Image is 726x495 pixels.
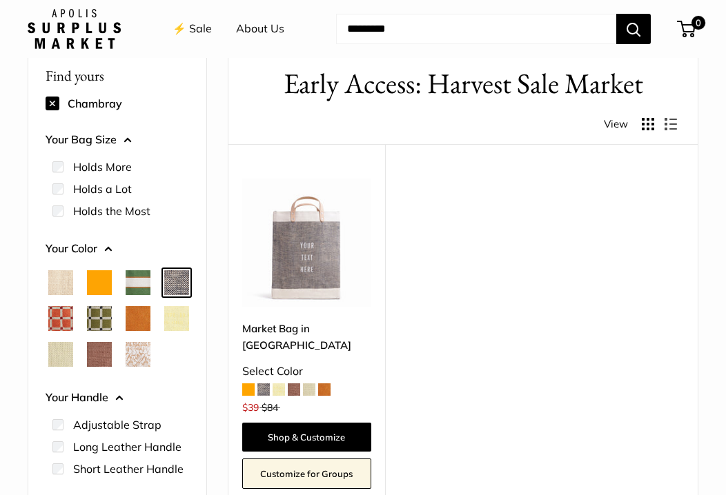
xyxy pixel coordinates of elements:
[336,14,616,44] input: Search...
[73,181,132,197] label: Holds a Lot
[665,118,677,130] button: Display products as list
[242,458,371,489] a: Customize for Groups
[46,387,189,408] button: Your Handle
[242,179,371,307] img: description_Make it yours with personalized text
[642,118,654,130] button: Display products as grid
[249,63,677,104] h1: Early Access: Harvest Sale Market
[242,179,371,307] a: description_Make it yours with personalized textdescription_Our first every Chambray Jute bag...
[164,306,189,331] button: Daisy
[616,14,651,44] button: Search
[604,114,628,134] span: View
[236,19,284,39] a: About Us
[678,21,696,37] a: 0
[126,342,150,367] button: White Porcelain
[87,270,112,295] button: Orange
[73,159,132,175] label: Holds More
[164,270,189,295] button: Chambray
[691,16,705,30] span: 0
[73,203,150,219] label: Holds the Most
[73,438,181,455] label: Long Leather Handle
[46,239,189,259] button: Your Color
[87,306,112,331] button: Chenille Window Sage
[48,342,73,367] button: Mint Sorbet
[46,130,189,150] button: Your Bag Size
[46,62,189,89] p: Find yours
[87,342,112,367] button: Mustang
[242,401,259,414] span: $39
[46,92,189,114] div: Chambray
[28,9,121,49] img: Apolis: Surplus Market
[242,361,371,382] div: Select Color
[242,321,371,353] a: Market Bag in [GEOGRAPHIC_DATA]
[73,461,184,477] label: Short Leather Handle
[48,270,73,295] button: Natural
[173,19,212,39] a: ⚡️ Sale
[73,416,161,433] label: Adjustable Strap
[262,401,278,414] span: $84
[242,423,371,452] a: Shop & Customize
[48,306,73,331] button: Chenille Window Brick
[126,306,150,331] button: Cognac
[126,270,150,295] button: Court Green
